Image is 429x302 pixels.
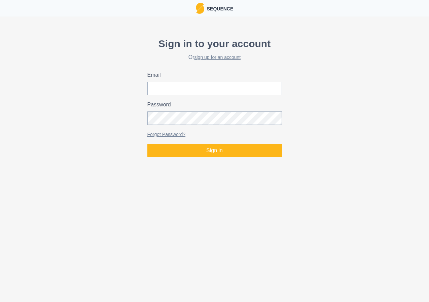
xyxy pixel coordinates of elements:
[147,101,278,109] label: Password
[196,3,234,14] a: LogoSequence
[147,144,282,157] button: Sign in
[196,3,204,14] img: Logo
[147,132,186,137] a: Forgot Password?
[147,71,278,79] label: Email
[147,36,282,51] p: Sign in to your account
[194,55,241,60] a: sign up for an account
[147,54,282,60] h2: Or
[204,4,234,12] p: Sequence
